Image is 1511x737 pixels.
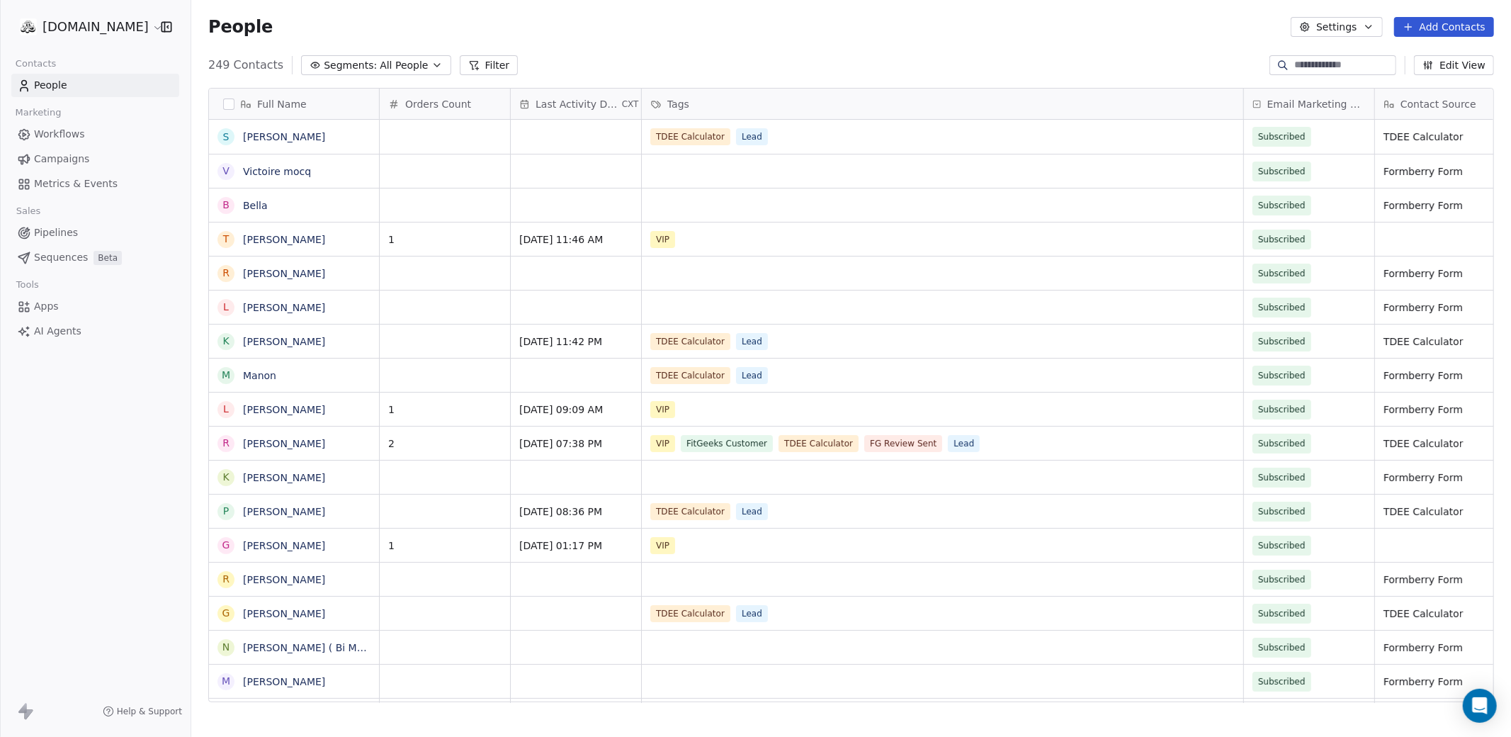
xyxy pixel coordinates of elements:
span: 1 [388,232,502,247]
a: [PERSON_NAME] [243,506,325,517]
span: 1 [388,539,502,553]
span: 1 [388,403,502,417]
span: Campaigns [34,152,89,167]
a: Apps [11,295,179,318]
span: TDEE Calculator [650,503,730,520]
a: [PERSON_NAME] [243,268,325,279]
span: TDEE Calculator [650,605,730,622]
div: Full Name [209,89,379,119]
span: Subscribed [1258,505,1306,519]
span: Help & Support [117,706,182,717]
a: [PERSON_NAME] [243,336,325,347]
div: V [222,164,230,179]
span: Formberry Form [1383,573,1497,587]
span: Subscribed [1258,607,1306,621]
div: Email Marketing Consent [1244,89,1374,119]
span: Lead [736,367,768,384]
img: tab_domain_overview_orange.svg [38,82,50,94]
span: Orders Count [405,97,471,111]
span: Tools [10,274,45,296]
span: Sequences [34,250,88,265]
div: R [222,266,230,281]
button: Settings [1291,17,1382,37]
a: Help & Support [103,706,182,717]
span: Formberry Form [1383,164,1497,179]
div: M [222,674,230,689]
span: Formberry Form [1383,675,1497,689]
div: R [222,572,230,587]
span: [DATE] 11:46 AM [519,232,633,247]
a: Metrics & Events [11,172,179,196]
img: logo_orange.svg [23,23,34,34]
img: website_grey.svg [23,37,34,48]
span: Subscribed [1258,130,1306,144]
a: [PERSON_NAME] [243,676,325,687]
span: Subscribed [1258,403,1306,417]
span: Sales [10,201,47,222]
span: Lead [948,435,980,452]
a: [PERSON_NAME] [243,472,325,483]
a: Campaigns [11,147,179,171]
span: Formberry Form [1383,471,1497,485]
a: Workflows [11,123,179,146]
div: Orders Count [380,89,510,119]
span: Beta [94,251,122,265]
span: Lead [736,128,768,145]
button: Edit View [1414,55,1494,75]
div: Tags [642,89,1243,119]
img: tab_keywords_by_traffic_grey.svg [141,82,152,94]
span: People [34,78,67,93]
span: VIP [650,435,675,452]
span: Subscribed [1258,232,1306,247]
span: Pipelines [34,225,78,240]
span: Contact Source [1400,97,1476,111]
span: Formberry Form [1383,198,1497,213]
div: K [222,334,229,349]
span: TDEE Calculator [1383,505,1497,519]
button: Add Contacts [1394,17,1494,37]
span: TDEE Calculator [650,333,730,350]
span: Subscribed [1258,573,1306,587]
div: B [222,198,230,213]
a: Manon [243,370,276,381]
div: K [222,470,229,485]
span: Subscribed [1258,334,1306,349]
span: TDEE Calculator [1383,607,1497,621]
span: Formberry Form [1383,403,1497,417]
div: Keywords by Traffic [157,84,239,93]
div: G [222,538,230,553]
span: VIP [650,231,675,248]
a: [PERSON_NAME] ( Bi Mat) [243,642,370,653]
span: VIP [650,537,675,554]
a: Victoire mocq [243,166,311,177]
a: People [11,74,179,97]
button: Filter [460,55,519,75]
span: AI Agents [34,324,81,339]
span: [DATE] 07:38 PM [519,437,633,451]
span: Formberry Form [1383,300,1497,315]
span: [DATE] 01:17 PM [519,539,633,553]
a: Pipelines [11,221,179,244]
a: AI Agents [11,320,179,343]
span: Subscribed [1258,164,1306,179]
span: Subscribed [1258,675,1306,689]
button: [DOMAIN_NAME] [17,15,151,39]
a: [PERSON_NAME] [243,574,325,585]
span: [DATE] 09:09 AM [519,403,633,417]
a: [PERSON_NAME] [243,234,325,245]
span: 249 Contacts [208,57,283,74]
img: 1000.jpg [20,18,37,35]
span: Tags [667,97,689,111]
a: [PERSON_NAME] [243,438,325,449]
span: Apps [34,299,59,314]
span: Subscribed [1258,368,1306,383]
div: M [222,368,230,383]
div: Domain: [DOMAIN_NAME] [37,37,156,48]
span: FitGeeks Customer [681,435,773,452]
span: Subscribed [1258,471,1306,485]
a: [PERSON_NAME] [243,131,325,142]
span: Lead [736,605,768,622]
div: L [223,402,229,417]
span: TDEE Calculator [1383,334,1497,349]
span: Subscribed [1258,198,1306,213]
